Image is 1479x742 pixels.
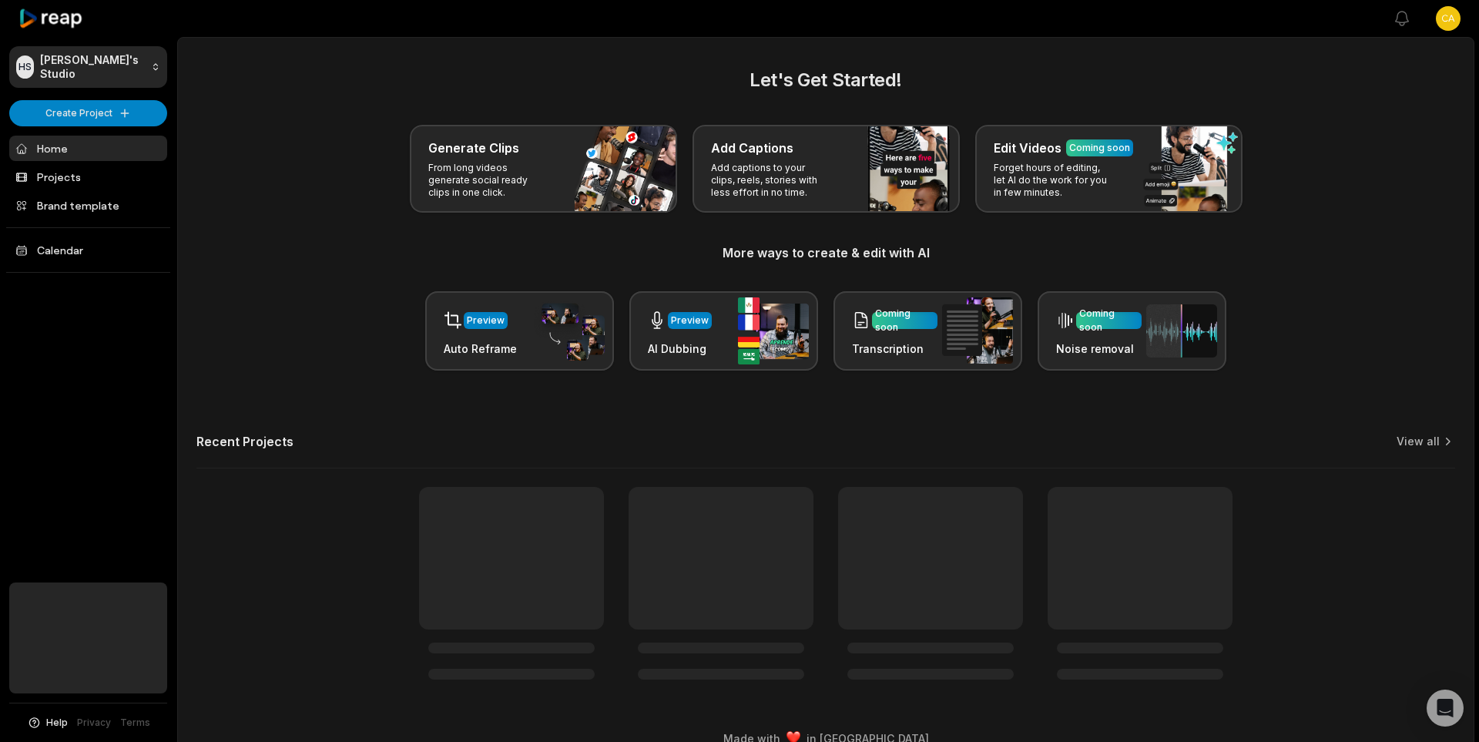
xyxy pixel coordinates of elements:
h2: Recent Projects [196,434,293,449]
img: auto_reframe.png [534,301,605,361]
a: Terms [120,716,150,730]
a: Brand template [9,193,167,218]
div: HS [16,55,34,79]
div: Preview [671,314,709,327]
span: Help [46,716,68,730]
p: Forget hours of editing, let AI do the work for you in few minutes. [994,162,1113,199]
img: ai_dubbing.png [738,297,809,364]
p: [PERSON_NAME]'s Studio [40,53,145,81]
div: Open Intercom Messenger [1427,690,1464,727]
div: Preview [467,314,505,327]
div: Coming soon [1069,141,1130,155]
h3: Add Captions [711,139,793,157]
h3: Edit Videos [994,139,1061,157]
div: Coming soon [1079,307,1139,334]
p: From long videos generate social ready clips in one click. [428,162,548,199]
a: Projects [9,164,167,190]
a: Home [9,136,167,161]
a: View all [1397,434,1440,449]
a: Privacy [77,716,111,730]
button: Create Project [9,100,167,126]
h3: Auto Reframe [444,341,517,357]
img: transcription.png [942,297,1013,364]
h3: Generate Clips [428,139,519,157]
img: noise_removal.png [1146,304,1217,358]
h3: AI Dubbing [648,341,712,357]
h2: Let's Get Started! [196,66,1455,94]
div: Coming soon [875,307,934,334]
a: Calendar [9,237,167,263]
p: Add captions to your clips, reels, stories with less effort in no time. [711,162,830,199]
h3: Transcription [852,341,937,357]
h3: Noise removal [1056,341,1142,357]
button: Help [27,716,68,730]
h3: More ways to create & edit with AI [196,243,1455,262]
